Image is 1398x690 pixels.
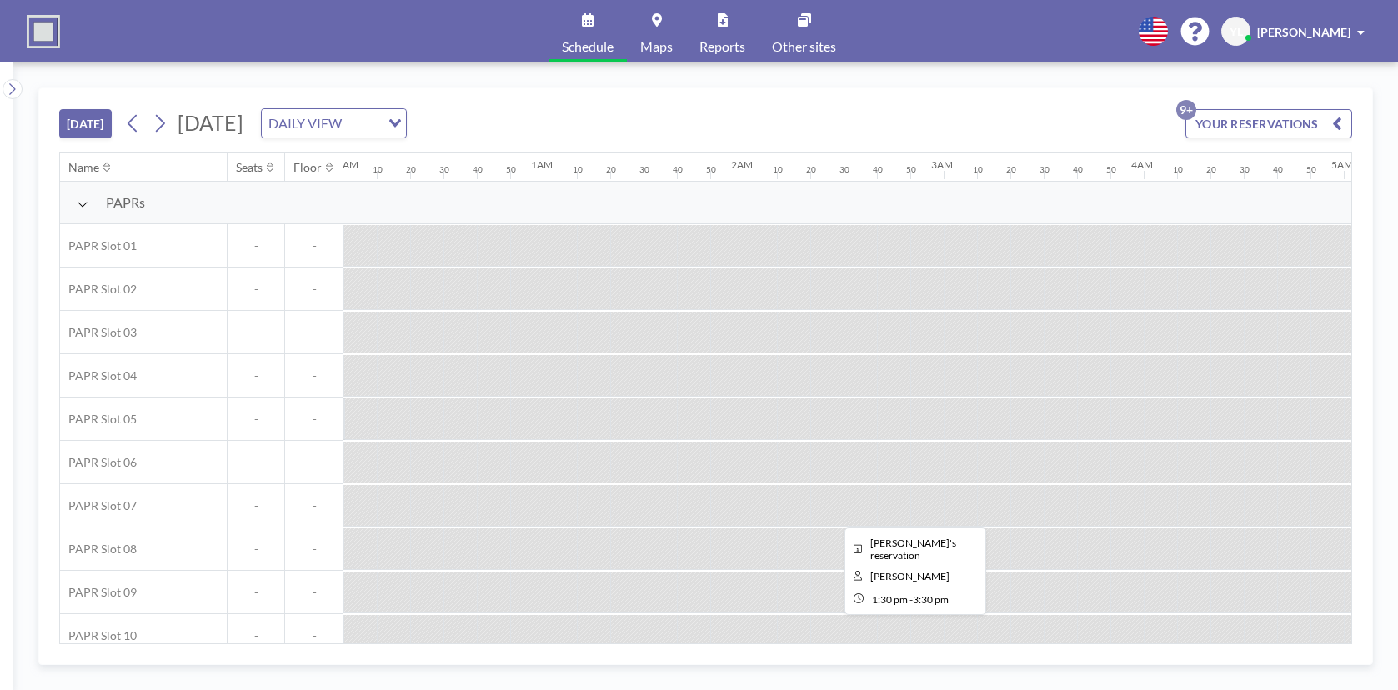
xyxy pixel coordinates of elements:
div: 40 [1073,164,1083,175]
span: [PERSON_NAME] [1257,25,1350,39]
span: - [228,585,284,600]
div: 30 [1240,164,1250,175]
span: PAPR Slot 10 [60,628,137,643]
span: PAPR Slot 08 [60,542,137,557]
button: [DATE] [59,109,112,138]
div: 10 [1173,164,1183,175]
span: - [285,282,343,297]
div: 40 [673,164,683,175]
span: PAPR Slot 03 [60,325,137,340]
p: 9+ [1176,100,1196,120]
span: - [228,368,284,383]
span: - [285,238,343,253]
span: - [285,412,343,427]
div: Name [68,160,99,175]
img: organization-logo [27,15,60,48]
div: 2AM [731,158,753,171]
div: 20 [806,164,816,175]
span: PAPR Slot 07 [60,498,137,513]
span: - [228,238,284,253]
div: 10 [573,164,583,175]
div: 20 [1006,164,1016,175]
span: - [285,368,343,383]
span: - [228,628,284,643]
div: 4AM [1131,158,1153,171]
span: - [285,325,343,340]
span: PAPR Slot 05 [60,412,137,427]
div: 40 [873,164,883,175]
span: - [228,282,284,297]
div: 50 [1106,164,1116,175]
span: PAPRs [106,194,145,211]
div: 12AM [331,158,358,171]
span: PAPR Slot 01 [60,238,137,253]
span: 1:30 PM [872,593,908,606]
div: 5AM [1331,158,1353,171]
span: Other sites [772,40,836,53]
span: - [285,455,343,470]
span: - [285,585,343,600]
span: - [228,325,284,340]
span: - [228,498,284,513]
div: Seats [236,160,263,175]
div: 10 [973,164,983,175]
div: 30 [439,164,449,175]
div: 30 [839,164,849,175]
div: 50 [506,164,516,175]
span: DAILY VIEW [265,112,345,134]
input: Search for option [347,112,378,134]
span: PAPR Slot 06 [60,455,137,470]
div: 10 [373,164,383,175]
div: 20 [1206,164,1216,175]
span: [DATE] [178,110,243,135]
span: Maps [640,40,673,53]
button: YOUR RESERVATIONS9+ [1185,109,1352,138]
span: - [285,498,343,513]
span: Yuying Lin [870,570,950,582]
div: 20 [406,164,416,175]
span: - [909,593,913,606]
span: PAPR Slot 02 [60,282,137,297]
div: 20 [606,164,616,175]
span: - [285,542,343,557]
div: 40 [473,164,483,175]
div: 50 [706,164,716,175]
div: 30 [639,164,649,175]
span: - [228,412,284,427]
div: Search for option [262,109,406,137]
span: - [228,455,284,470]
div: 40 [1273,164,1283,175]
span: YL [1230,24,1243,39]
div: 30 [1040,164,1050,175]
span: Reports [699,40,745,53]
div: 3AM [931,158,953,171]
span: PAPR Slot 04 [60,368,137,383]
span: - [228,542,284,557]
span: - [285,628,343,643]
div: 10 [773,164,783,175]
div: 50 [906,164,916,175]
div: 50 [1306,164,1316,175]
span: Schedule [562,40,614,53]
div: Floor [293,160,322,175]
span: Yuying's reservation [870,537,956,562]
span: 3:30 PM [913,593,949,606]
span: PAPR Slot 09 [60,585,137,600]
div: 1AM [531,158,553,171]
